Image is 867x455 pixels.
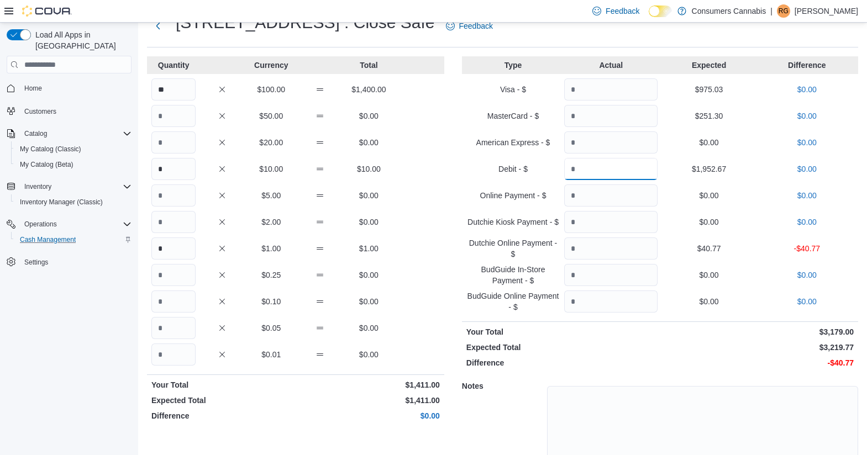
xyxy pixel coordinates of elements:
[15,158,78,171] a: My Catalog (Beta)
[466,190,560,201] p: Online Payment - $
[20,105,61,118] a: Customers
[15,158,132,171] span: My Catalog (Beta)
[24,107,56,116] span: Customers
[20,145,81,154] span: My Catalog (Classic)
[662,60,755,71] p: Expected
[346,84,391,95] p: $1,400.00
[147,15,169,37] button: Next
[346,60,391,71] p: Total
[466,163,560,174] p: Debit - $
[11,232,136,247] button: Cash Management
[151,379,293,390] p: Your Total
[20,218,61,231] button: Operations
[151,184,196,207] input: Quantity
[692,4,766,18] p: Consumers Cannabis
[466,237,560,260] p: Dutchie Online Payment - $
[346,243,391,254] p: $1.00
[24,220,57,229] span: Operations
[466,110,560,121] p: MasterCard - $
[249,163,293,174] p: $10.00
[11,194,136,210] button: Inventory Manager (Classic)
[466,290,560,313] p: BudGuide Online Payment - $
[20,81,132,95] span: Home
[466,60,560,71] p: Type
[2,216,136,232] button: Operations
[662,190,755,201] p: $0.00
[466,137,560,148] p: American Express - $
[564,237,658,260] input: Quantity
[346,110,391,121] p: $0.00
[151,343,196,366] input: Quantity
[346,322,391,334] p: $0.00
[466,326,658,337] p: Your Total
[151,78,196,100] input: Quantity
[462,375,545,397] h5: Notes
[249,110,293,121] p: $50.00
[249,269,293,281] p: $0.25
[151,211,196,233] input: Quantity
[151,290,196,313] input: Quantity
[459,20,493,31] span: Feedback
[15,233,132,246] span: Cash Management
[20,160,73,169] span: My Catalog (Beta)
[176,12,435,34] h1: [STREET_ADDRESS] : Close Safe
[20,127,51,140] button: Catalog
[346,163,391,174] p: $10.00
[2,80,136,96] button: Home
[564,131,658,154] input: Quantity
[24,258,48,267] span: Settings
[24,129,47,138] span: Catalog
[249,216,293,227] p: $2.00
[298,395,440,406] p: $1,411.00
[662,243,755,254] p: $40.77
[564,211,658,233] input: Quantity
[770,4,773,18] p: |
[151,317,196,339] input: Quantity
[2,179,136,194] button: Inventory
[779,4,789,18] span: RG
[11,157,136,172] button: My Catalog (Beta)
[662,110,755,121] p: $251.30
[249,349,293,360] p: $0.01
[795,4,858,18] p: [PERSON_NAME]
[649,6,672,17] input: Dark Mode
[15,142,86,156] a: My Catalog (Classic)
[760,60,854,71] p: Difference
[151,60,196,71] p: Quantity
[564,290,658,313] input: Quantity
[20,127,132,140] span: Catalog
[249,60,293,71] p: Currency
[151,158,196,180] input: Quantity
[249,322,293,334] p: $0.05
[2,126,136,141] button: Catalog
[20,180,132,193] span: Inventory
[662,269,755,281] p: $0.00
[15,142,132,156] span: My Catalog (Classic)
[442,15,497,37] a: Feedback
[564,158,658,180] input: Quantity
[564,60,658,71] p: Actual
[466,216,560,227] p: Dutchie Kiosk Payment - $
[346,190,391,201] p: $0.00
[564,264,658,286] input: Quantity
[249,84,293,95] p: $100.00
[7,76,132,299] nav: Complex example
[662,296,755,307] p: $0.00
[20,104,132,118] span: Customers
[346,216,391,227] p: $0.00
[249,137,293,148] p: $20.00
[20,255,132,269] span: Settings
[662,326,854,337] p: $3,179.00
[466,342,658,353] p: Expected Total
[151,410,293,421] p: Difference
[662,357,854,368] p: -$40.77
[564,78,658,100] input: Quantity
[662,342,854,353] p: $3,219.77
[298,410,440,421] p: $0.00
[760,137,854,148] p: $0.00
[662,163,755,174] p: $1,952.67
[760,163,854,174] p: $0.00
[11,141,136,157] button: My Catalog (Classic)
[760,190,854,201] p: $0.00
[760,269,854,281] p: $0.00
